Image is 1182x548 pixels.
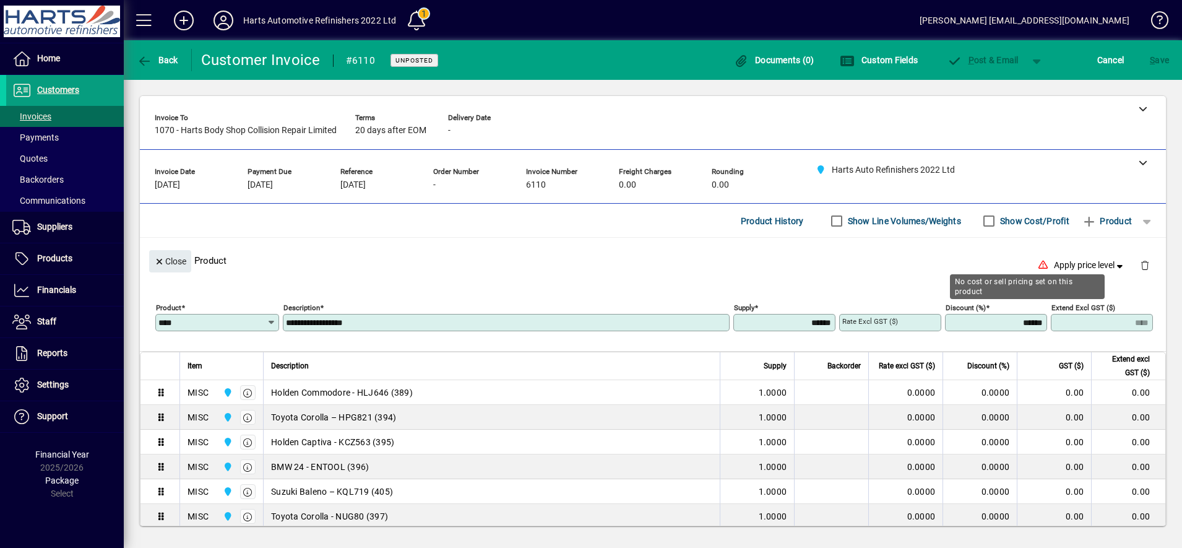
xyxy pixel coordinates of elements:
[155,126,337,136] span: 1070 - Harts Body Shop Collision Repair Limited
[619,180,636,190] span: 0.00
[1142,2,1167,43] a: Knowledge Base
[1130,250,1160,280] button: Delete
[37,53,60,63] span: Home
[12,133,59,142] span: Payments
[842,317,898,326] mat-label: Rate excl GST ($)
[6,148,124,169] a: Quotes
[950,274,1105,299] div: No cost or sell pricing set on this product
[6,190,124,211] a: Communications
[1076,210,1138,232] button: Product
[283,303,320,312] mat-label: Description
[731,49,817,71] button: Documents (0)
[1054,259,1126,272] span: Apply price level
[188,436,209,448] div: MISC
[759,510,787,523] span: 1.0000
[6,106,124,127] a: Invoices
[1017,380,1091,405] td: 0.00
[12,196,85,206] span: Communications
[876,485,935,498] div: 0.0000
[837,49,921,71] button: Custom Fields
[188,359,202,373] span: Item
[271,436,394,448] span: Holden Captiva - KCZ563 (395)
[156,303,181,312] mat-label: Product
[6,401,124,432] a: Support
[37,253,72,263] span: Products
[1099,352,1150,380] span: Extend excl GST ($)
[124,49,192,71] app-page-header-button: Back
[1082,211,1132,231] span: Product
[876,386,935,399] div: 0.0000
[37,380,69,389] span: Settings
[1094,49,1128,71] button: Cancel
[188,411,209,424] div: MISC
[140,238,1166,283] div: Product
[346,51,375,71] div: #6110
[943,504,1017,529] td: 0.0000
[736,210,809,232] button: Product History
[734,303,754,312] mat-label: Supply
[220,485,234,498] span: Harts Auto Refinishers 2022 Ltd
[37,285,76,295] span: Financials
[6,338,124,369] a: Reports
[271,359,309,373] span: Description
[6,307,124,337] a: Staff
[876,510,935,523] div: 0.0000
[943,454,1017,479] td: 0.0000
[35,450,89,459] span: Financial Year
[37,222,72,232] span: Suppliers
[137,55,178,65] span: Back
[1091,454,1165,479] td: 0.00
[340,180,366,190] span: [DATE]
[271,461,369,473] span: BMW 24 - ENTOOL (396)
[6,243,124,274] a: Products
[448,126,451,136] span: -
[12,175,64,185] span: Backorders
[220,386,234,399] span: Harts Auto Refinishers 2022 Ltd
[271,485,393,498] span: Suzuki Baleno – KQL719 (405)
[271,386,413,399] span: Holden Commodore - HLJ646 (389)
[1147,49,1172,71] button: Save
[37,316,56,326] span: Staff
[395,56,433,64] span: Unposted
[943,380,1017,405] td: 0.0000
[1091,430,1165,454] td: 0.00
[1017,479,1091,504] td: 0.00
[220,510,234,523] span: Harts Auto Refinishers 2022 Ltd
[943,430,1017,454] td: 0.0000
[188,461,209,473] div: MISC
[741,211,804,231] span: Product History
[6,127,124,148] a: Payments
[37,348,67,358] span: Reports
[759,386,787,399] span: 1.0000
[188,510,209,523] div: MISC
[1017,405,1091,430] td: 0.00
[941,49,1025,71] button: Post & Email
[967,359,1009,373] span: Discount (%)
[12,111,51,121] span: Invoices
[1091,479,1165,504] td: 0.00
[271,510,388,523] span: Toyota Corolla - NUG80 (397)
[947,55,1019,65] span: ost & Email
[12,154,48,163] span: Quotes
[6,212,124,243] a: Suppliers
[6,370,124,401] a: Settings
[998,215,1069,227] label: Show Cost/Profit
[201,50,321,70] div: Customer Invoice
[764,359,787,373] span: Supply
[943,479,1017,504] td: 0.0000
[526,180,546,190] span: 6110
[220,460,234,474] span: Harts Auto Refinishers 2022 Ltd
[37,85,79,95] span: Customers
[943,405,1017,430] td: 0.0000
[759,485,787,498] span: 1.0000
[164,9,204,32] button: Add
[845,215,961,227] label: Show Line Volumes/Weights
[271,411,396,424] span: Toyota Corolla – HPG821 (394)
[876,411,935,424] div: 0.0000
[759,436,787,448] span: 1.0000
[840,55,918,65] span: Custom Fields
[946,303,986,312] mat-label: Discount (%)
[1017,454,1091,479] td: 0.00
[248,180,273,190] span: [DATE]
[920,11,1129,30] div: [PERSON_NAME] [EMAIL_ADDRESS][DOMAIN_NAME]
